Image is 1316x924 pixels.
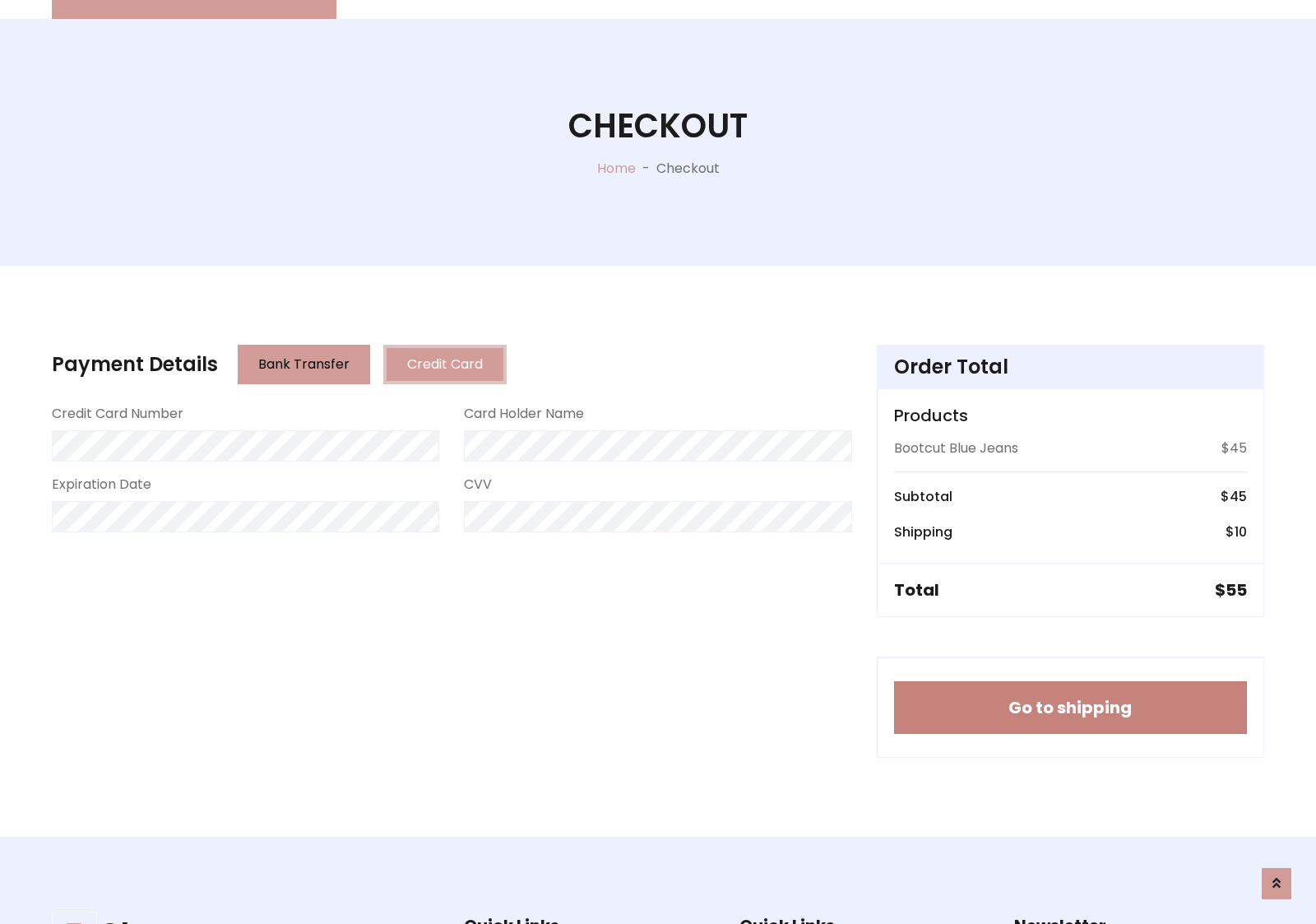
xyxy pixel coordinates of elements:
p: Checkout [656,159,720,179]
h5: $ [1215,580,1247,600]
button: Go to shipping [894,681,1247,734]
label: Card Holder Name [464,404,584,424]
p: - [636,159,656,179]
p: $45 [1221,439,1247,458]
h4: Payment Details [52,353,218,377]
h5: Total [894,580,939,600]
span: 45 [1230,487,1247,506]
h4: Order Total [894,355,1247,379]
h6: $ [1221,489,1247,504]
a: Home [597,159,636,178]
label: Credit Card Number [52,404,183,424]
span: 55 [1226,578,1247,601]
label: Expiration Date [52,475,151,495]
h6: $ [1226,524,1247,540]
label: CVV [464,475,492,495]
p: Bootcut Blue Jeans [894,439,1018,458]
button: Credit Card [383,345,507,384]
h6: Shipping [894,524,952,540]
h6: Subtotal [894,489,952,504]
span: 10 [1235,522,1247,541]
h5: Products [894,406,1247,425]
button: Bank Transfer [238,345,370,384]
h1: Checkout [568,106,748,146]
